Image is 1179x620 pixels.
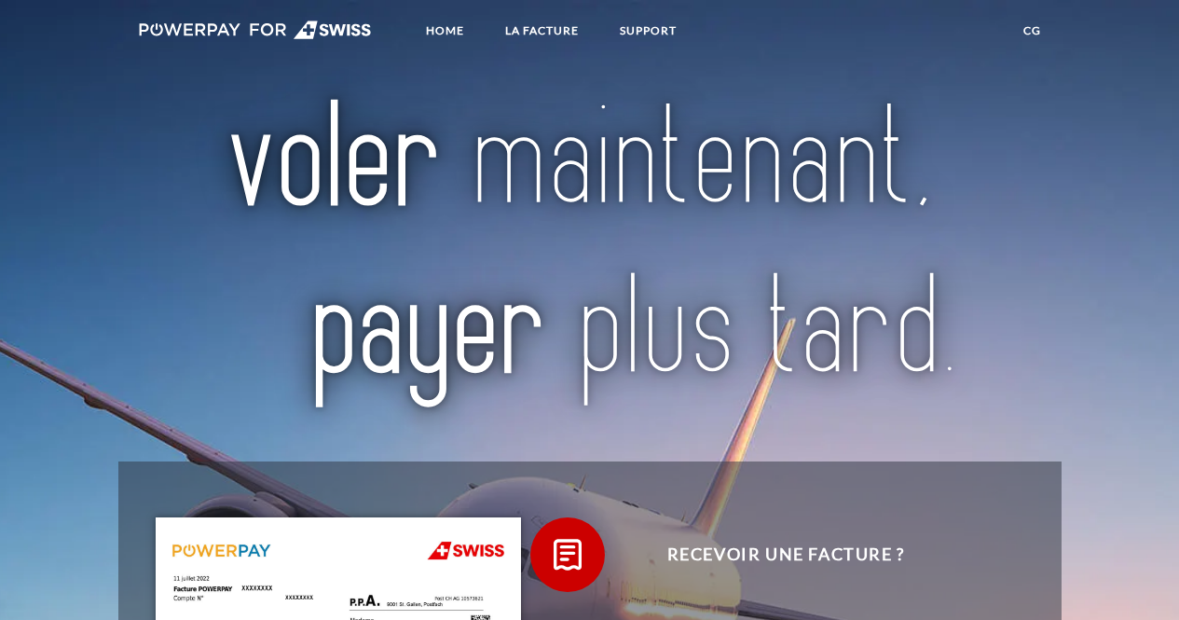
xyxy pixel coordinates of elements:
img: title-swiss_fr.svg [179,62,1001,430]
a: Home [410,14,480,48]
button: Recevoir une facture ? [530,517,1015,592]
img: qb_bill.svg [544,531,591,578]
a: SUPPORT [604,14,692,48]
a: CG [1008,14,1057,48]
img: logo-swiss-white.svg [139,21,373,39]
a: LA FACTURE [489,14,595,48]
span: Recevoir une facture ? [557,517,1014,592]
